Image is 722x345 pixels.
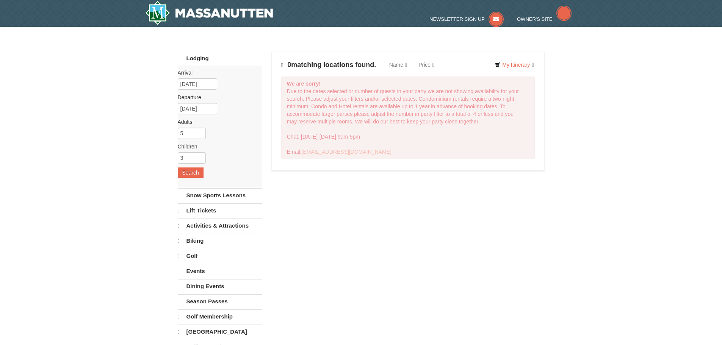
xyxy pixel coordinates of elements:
label: Children [178,143,257,150]
a: Price [413,57,440,72]
div: Due to the dates selected or number of guests in your party we are not showing availability for y... [281,76,535,159]
a: My Itinerary [490,59,539,70]
span: Newsletter Sign Up [429,16,485,22]
a: Name [384,57,413,72]
a: Season Passes [178,294,262,309]
a: Owner's Site [517,16,572,22]
a: Lodging [178,52,262,66]
a: Biking [178,234,262,248]
a: Massanutten Resort [145,1,273,25]
a: Snow Sports Lessons [178,188,262,203]
a: Lift Tickets [178,203,262,218]
img: Massanutten Resort Logo [145,1,273,25]
a: Events [178,264,262,278]
label: Adults [178,118,257,126]
a: Activities & Attractions [178,219,262,233]
a: Golf Membership [178,309,262,324]
label: Departure [178,94,257,101]
a: Golf [178,249,262,263]
a: Dining Events [178,279,262,293]
a: Newsletter Sign Up [429,16,504,22]
a: [GEOGRAPHIC_DATA] [178,325,262,339]
span: Owner's Site [517,16,553,22]
strong: We are sorry! [287,81,321,87]
label: Arrival [178,69,257,76]
a: [EMAIL_ADDRESS][DOMAIN_NAME] [302,149,392,155]
button: Search [178,167,204,178]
